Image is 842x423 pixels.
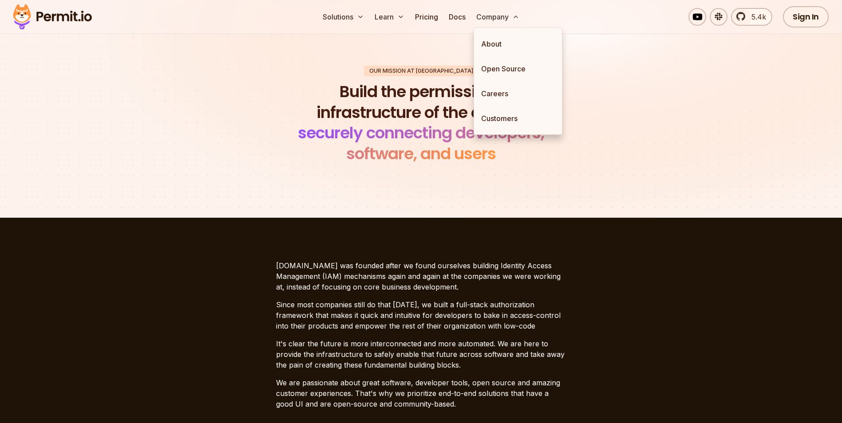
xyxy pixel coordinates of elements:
button: Company [473,8,523,26]
p: [DOMAIN_NAME] was founded after we found ourselves building Identity Access Management (IAM) mech... [276,260,566,292]
a: 5.4k [731,8,772,26]
p: Since most companies still do that [DATE], we built a full-stack authorization framework that mak... [276,299,566,331]
a: Open Source [474,56,562,81]
a: Customers [474,106,562,131]
span: securely connecting developers, software, and users [298,121,544,165]
a: Docs [445,8,469,26]
a: Pricing [411,8,442,26]
a: About [474,31,562,56]
h1: Build the permissions infrastructure of the cloud - [286,82,557,164]
div: Our mission at [GEOGRAPHIC_DATA] [364,66,478,76]
a: Sign In [783,6,829,27]
button: Learn [371,8,408,26]
p: It's clear the future is more interconnected and more automated. We are here to provide the infra... [276,338,566,370]
img: Permit logo [9,2,96,32]
a: Careers [474,81,562,106]
button: Solutions [319,8,368,26]
span: 5.4k [746,12,766,22]
p: We are passionate about great software, developer tools, open source and amazing customer experie... [276,377,566,409]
